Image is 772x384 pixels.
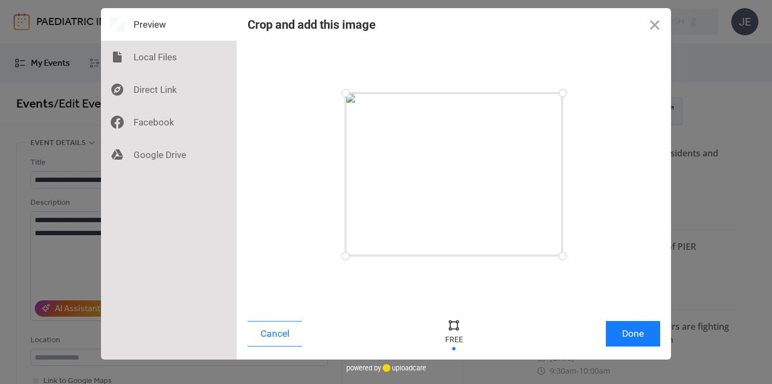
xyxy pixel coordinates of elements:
div: powered by [346,360,426,376]
div: Direct Link [101,73,237,106]
button: Done [606,321,660,347]
a: uploadcare [381,364,426,372]
button: Close [638,8,671,41]
div: Crop and add this image [248,18,376,32]
div: Facebook [101,106,237,139]
div: Preview [101,8,237,41]
div: Google Drive [101,139,237,171]
div: Local Files [101,41,237,73]
button: Cancel [248,321,302,347]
